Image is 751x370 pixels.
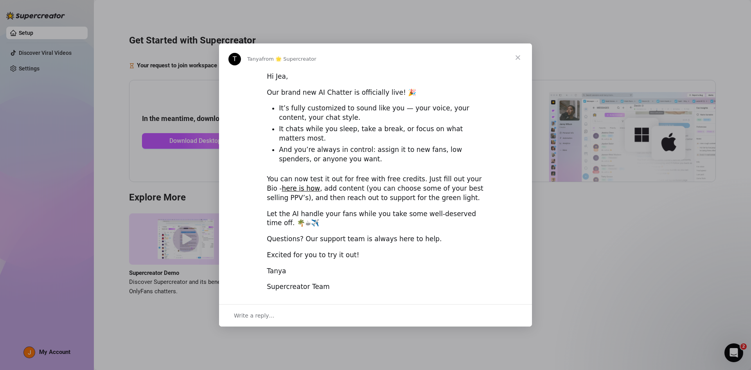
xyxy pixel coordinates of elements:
[279,125,484,143] li: It chats while you sleep, take a break, or focus on what matters most.
[219,304,532,327] div: Open conversation and reply
[247,56,262,62] span: Tanya
[267,235,484,244] div: Questions? Our support team is always here to help.
[262,56,316,62] span: from 🌟 Supercreator
[267,251,484,260] div: Excited for you to try it out!
[267,175,484,202] div: You can now test it out for free with free credits. Just fill out your Bio - , add content (you c...
[234,310,275,321] span: Write a reply…
[267,88,484,97] div: Our brand new AI Chatter is officially live! 🎉
[504,43,532,72] span: Close
[279,104,484,123] li: It’s fully customized to sound like you — your voice, your content, your chat style.
[282,184,320,192] a: here is how
[267,209,484,228] div: Let the AI handle your fans while you take some well-deserved time off. 🌴☕✈️
[267,72,484,81] div: Hi Jea,
[267,267,484,276] div: Tanya
[267,282,484,292] div: Supercreator Team
[279,145,484,164] li: And you’re always in control: assign it to new fans, low spenders, or anyone you want.
[228,53,241,65] div: Profile image for Tanya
